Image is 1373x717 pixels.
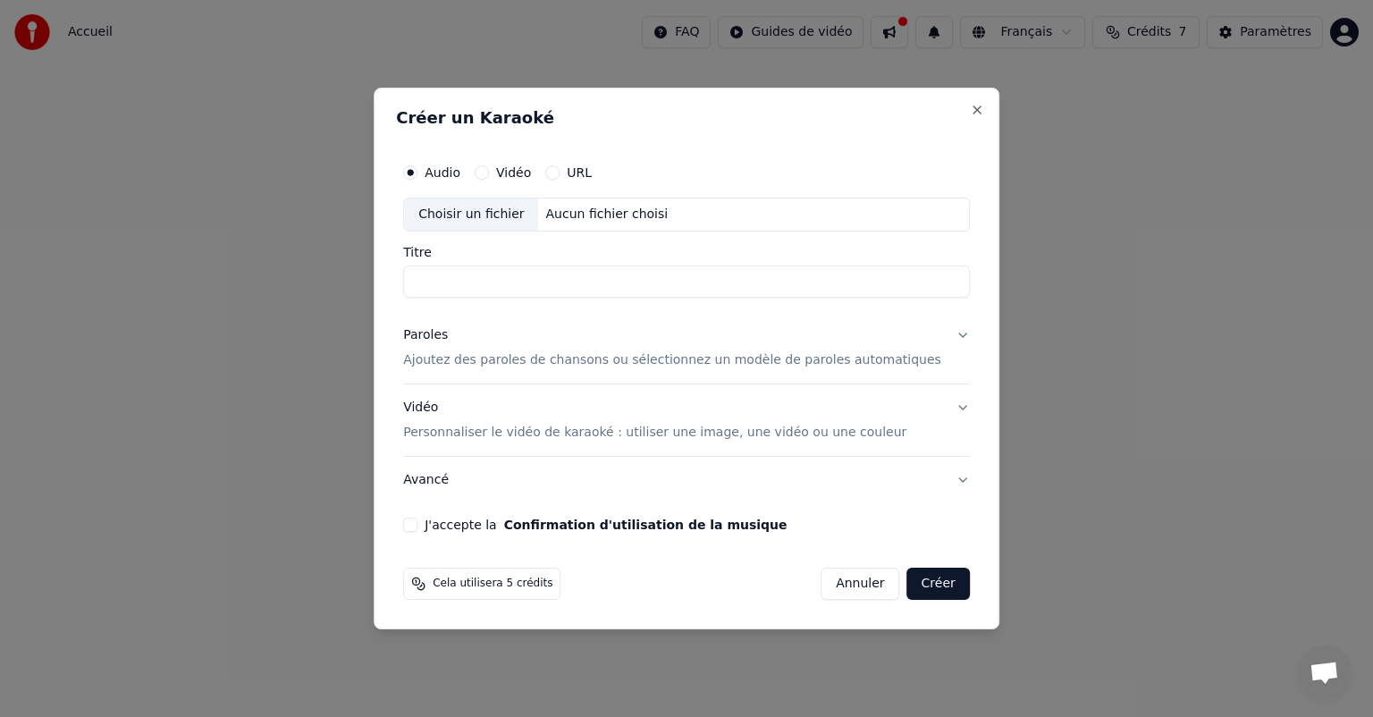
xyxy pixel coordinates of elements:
span: Cela utilisera 5 crédits [433,577,552,591]
label: URL [567,166,592,179]
label: Audio [425,166,460,179]
button: ParolesAjoutez des paroles de chansons ou sélectionnez un modèle de paroles automatiques [403,312,970,384]
div: Choisir un fichier [404,198,538,231]
div: Vidéo [403,399,906,442]
p: Personnaliser le vidéo de karaoké : utiliser une image, une vidéo ou une couleur [403,424,906,442]
div: Aucun fichier choisi [539,206,676,224]
label: Vidéo [496,166,531,179]
button: VidéoPersonnaliser le vidéo de karaoké : utiliser une image, une vidéo ou une couleur [403,384,970,456]
button: Annuler [821,568,899,600]
p: Ajoutez des paroles de chansons ou sélectionnez un modèle de paroles automatiques [403,351,941,369]
div: Paroles [403,326,448,344]
button: J'accepte la [504,519,788,531]
button: Créer [907,568,970,600]
h2: Créer un Karaoké [396,110,977,126]
button: Avancé [403,457,970,503]
label: Titre [403,246,970,258]
label: J'accepte la [425,519,787,531]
